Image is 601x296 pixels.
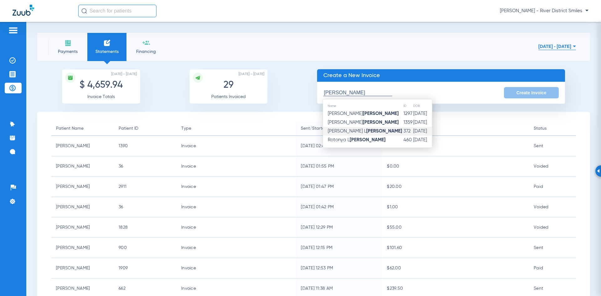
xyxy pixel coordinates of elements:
span: 460 [403,138,412,142]
img: icon [68,75,73,80]
span: [PERSON_NAME] L [328,129,402,133]
td: [DATE] 01:47 PM [296,177,382,197]
button: Create Invoice [504,87,559,98]
td: Voided [529,197,576,217]
div: Patient Name [56,125,109,132]
div: Patient ID [119,125,172,132]
td: Sent [529,136,576,156]
img: financing icon [142,39,150,47]
div: Status [534,125,547,132]
span: 1297 [403,111,412,116]
td: [PERSON_NAME] [51,177,114,197]
img: Zuub Logo [13,5,34,16]
td: [DATE] 12:53 PM [296,258,382,278]
span: [PERSON_NAME] - River District Smiles [500,8,588,14]
td: [DATE] 01:42 PM [296,197,382,217]
div: Patient Name [56,125,84,132]
td: $0.00 [382,156,529,177]
img: Search Icon [81,8,87,14]
div: Status [534,125,571,132]
td: 36 [114,156,177,177]
td: Invoice [177,217,296,238]
strong: [PERSON_NAME] [363,111,399,116]
td: [DATE] 02:48 PM [296,136,382,156]
span: Rotonya L [328,138,386,142]
td: [PERSON_NAME] [51,156,114,177]
td: [DATE] [413,109,432,118]
td: Invoice [177,258,296,278]
td: [PERSON_NAME] [51,238,114,258]
td: Invoice [177,156,296,177]
td: [DATE] 12:15 PM [296,238,382,258]
span: Patients Invoiced [211,95,246,99]
td: 1909 [114,258,177,278]
img: icon [195,75,201,80]
span: Invoice Totals [87,95,115,99]
img: Arrow [597,169,600,173]
td: [PERSON_NAME] [51,136,114,156]
input: Search for patients [78,5,157,17]
td: Invoice [177,197,296,217]
img: payments icon [64,39,72,47]
td: $55.00 [382,217,529,238]
td: [PERSON_NAME] [51,258,114,278]
div: Sent/Started [301,125,378,132]
strong: [PERSON_NAME] [366,129,402,133]
span: $ 4,659.94 [80,80,123,90]
td: [DATE] [413,127,432,136]
td: [DATE] 01:55 PM [296,156,382,177]
td: $101.60 [382,238,529,258]
td: Paid [529,258,576,278]
span: [DATE] - [DATE] [239,71,264,77]
td: Paid [529,177,576,197]
span: 29 [223,80,234,90]
td: 2911 [114,177,177,197]
td: Invoice [177,177,296,197]
td: [DATE] 12:29 PM [296,217,382,238]
th: Name [323,102,403,109]
span: [PERSON_NAME] [328,111,399,116]
td: [PERSON_NAME] [51,197,114,217]
th: ID [403,102,413,109]
td: [DATE] [413,136,432,144]
td: [PERSON_NAME] [51,217,114,238]
td: Sent [529,238,576,258]
span: [PERSON_NAME] [328,120,399,125]
th: DOB [413,102,432,109]
td: 1828 [114,217,177,238]
button: [DATE] - [DATE] [538,40,576,53]
span: 1359 [403,120,413,125]
iframe: Chat Widget [570,266,601,296]
div: Amount [387,125,524,132]
td: 1390 [114,136,177,156]
div: Patient ID [119,125,138,132]
img: invoices icon [103,39,111,47]
span: Financing [131,49,161,55]
strong: [PERSON_NAME] [363,120,399,125]
div: Sent/Started [301,125,327,132]
span: Statements [92,49,122,55]
td: Invoice [177,136,296,156]
td: [DATE] [413,118,432,127]
strong: [PERSON_NAME] [350,138,386,142]
td: $1.00 [382,197,529,217]
input: search by patient ID or name [323,90,392,96]
span: Payments [53,49,83,55]
div: Type [181,125,191,132]
div: Type [181,125,291,132]
td: 900 [114,238,177,258]
td: $62.00 [382,258,529,278]
p: Create a New Invoice [317,69,565,82]
td: $387.40 [382,136,529,156]
td: 36 [114,197,177,217]
td: Voided [529,217,576,238]
span: [DATE] - [DATE] [111,71,137,77]
td: Invoice [177,238,296,258]
td: $20.00 [382,177,529,197]
img: hamburger-icon [8,27,18,34]
span: 372 [403,129,411,133]
td: Voided [529,156,576,177]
